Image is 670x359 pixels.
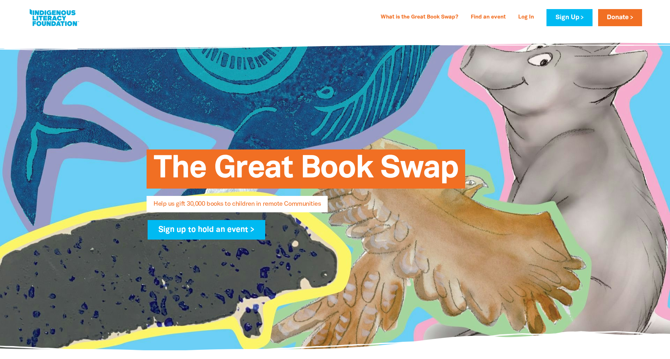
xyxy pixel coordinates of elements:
span: Help us gift 30,000 books to children in remote Communities [154,201,321,212]
span: The Great Book Swap [154,155,458,189]
a: Donate [598,9,642,26]
a: What is the Great Book Swap? [377,12,462,23]
a: Sign Up [546,9,592,26]
a: Log In [514,12,538,23]
a: Sign up to hold an event > [148,220,265,240]
a: Find an event [467,12,510,23]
